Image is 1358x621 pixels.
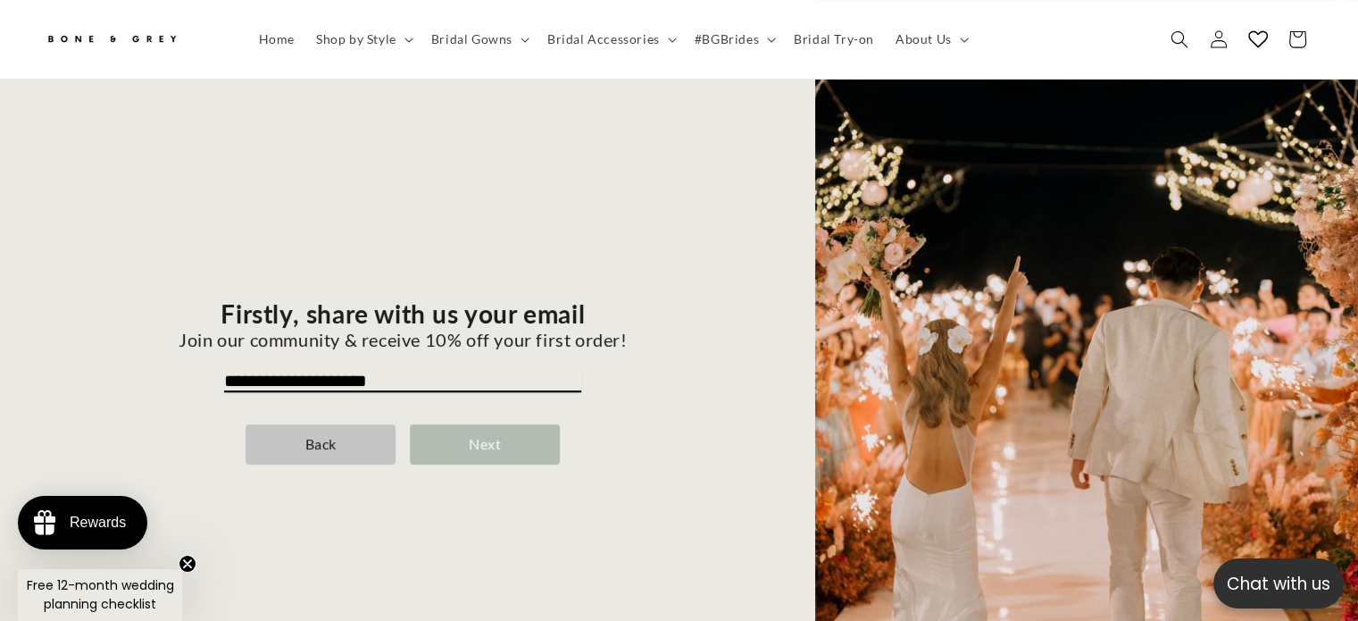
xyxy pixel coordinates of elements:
[179,555,196,573] button: Close teaser
[45,25,179,55] img: Bone and Grey Bridal
[547,31,660,47] span: Bridal Accessories
[431,31,512,47] span: Bridal Gowns
[70,515,126,531] div: Rewards
[27,576,174,613] span: Free 12-month wedding planning checklist
[179,299,627,330] div: Firstly, share with us your email
[684,21,783,58] summary: #BGBrides
[18,569,182,621] div: Free 12-month wedding planning checklistClose teaser
[305,21,421,58] summary: Shop by Style
[783,21,885,58] a: Bridal Try-on
[179,329,627,350] div: Join our community & receive 10% off your first order!
[248,21,305,58] a: Home
[410,424,560,465] div: Next
[1213,571,1344,597] p: Chat with us
[316,31,396,47] span: Shop by Style
[259,31,295,47] span: Home
[896,31,952,47] span: About Us
[794,31,874,47] span: Bridal Try-on
[246,424,396,465] div: Back
[1213,558,1344,608] button: Open chatbox
[885,21,976,58] summary: About Us
[1160,20,1199,59] summary: Search
[695,31,759,47] span: #BGBrides
[38,18,230,61] a: Bone and Grey Bridal
[421,21,537,58] summary: Bridal Gowns
[537,21,684,58] summary: Bridal Accessories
